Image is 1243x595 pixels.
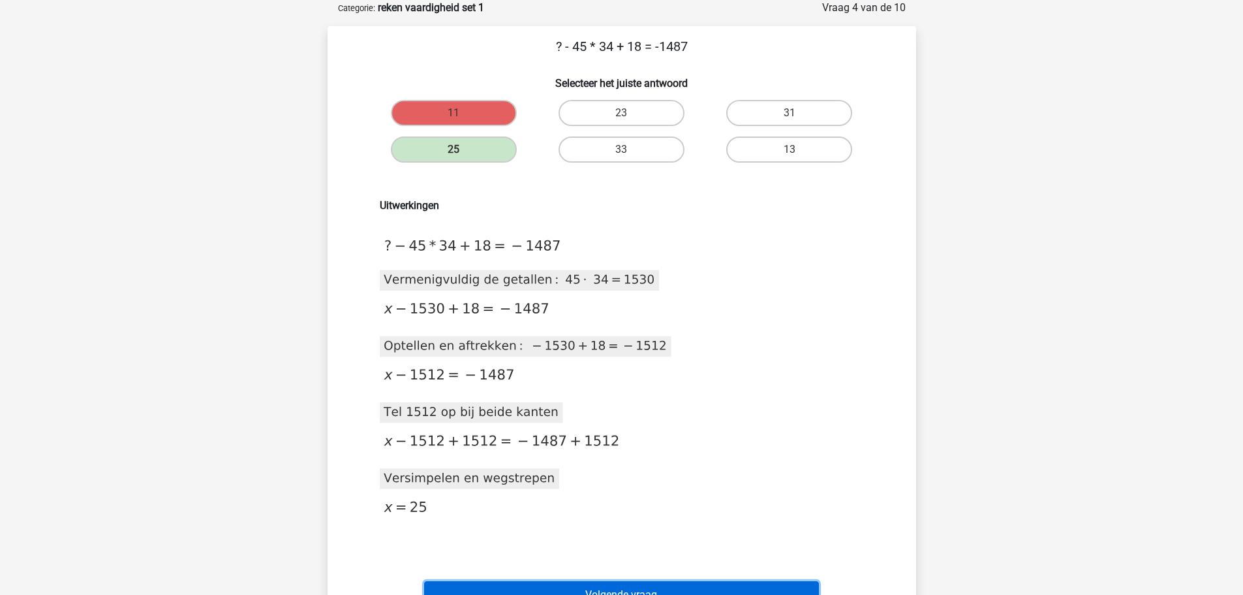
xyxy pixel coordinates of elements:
[380,199,864,212] h6: Uitwerkingen
[726,100,852,126] label: 31
[391,137,517,163] label: 25
[559,100,684,126] label: 23
[726,137,852,163] label: 13
[391,100,517,126] label: 11
[348,67,895,89] h6: Selecteer het juiste antwoord
[378,1,484,14] strong: reken vaardigheid set 1
[559,137,684,163] label: 33
[348,37,895,56] p: ? - 45 * 34 + 18 = -1487
[338,3,375,13] small: Categorie:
